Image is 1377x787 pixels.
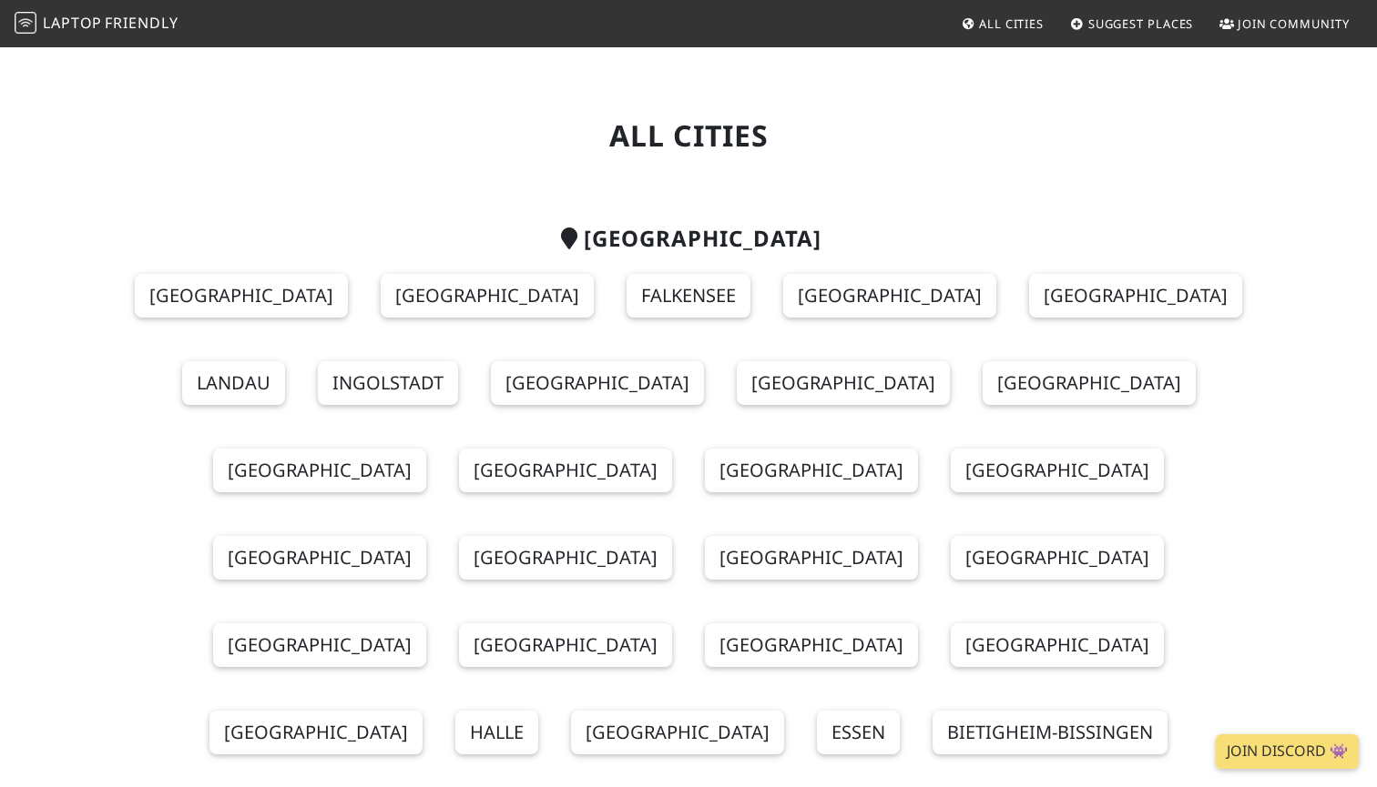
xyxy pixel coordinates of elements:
[459,536,672,580] a: [GEOGRAPHIC_DATA]
[459,623,672,667] a: [GEOGRAPHIC_DATA]
[98,226,1279,252] h2: [GEOGRAPHIC_DATA]
[954,7,1051,40] a: All Cities
[491,361,704,405] a: [GEOGRAPHIC_DATA]
[15,8,178,40] a: LaptopFriendly LaptopFriendly
[951,536,1164,580] a: [GEOGRAPHIC_DATA]
[933,711,1168,754] a: Bietigheim-Bissingen
[318,361,458,405] a: Ingolstadt
[1029,274,1242,318] a: [GEOGRAPHIC_DATA]
[1088,15,1194,32] span: Suggest Places
[571,711,784,754] a: [GEOGRAPHIC_DATA]
[43,13,102,33] span: Laptop
[951,623,1164,667] a: [GEOGRAPHIC_DATA]
[381,274,594,318] a: [GEOGRAPHIC_DATA]
[1238,15,1350,32] span: Join Community
[705,536,918,580] a: [GEOGRAPHIC_DATA]
[983,361,1196,405] a: [GEOGRAPHIC_DATA]
[182,361,285,405] a: Landau
[705,449,918,492] a: [GEOGRAPHIC_DATA]
[105,13,178,33] span: Friendly
[209,711,423,754] a: [GEOGRAPHIC_DATA]
[213,449,426,492] a: [GEOGRAPHIC_DATA]
[1216,734,1359,769] a: Join Discord 👾
[737,361,950,405] a: [GEOGRAPHIC_DATA]
[213,623,426,667] a: [GEOGRAPHIC_DATA]
[979,15,1044,32] span: All Cities
[817,711,900,754] a: Essen
[951,449,1164,492] a: [GEOGRAPHIC_DATA]
[98,118,1279,153] h1: All Cities
[627,274,750,318] a: Falkensee
[1212,7,1357,40] a: Join Community
[135,274,348,318] a: [GEOGRAPHIC_DATA]
[783,274,996,318] a: [GEOGRAPHIC_DATA]
[455,711,538,754] a: Halle
[459,449,672,492] a: [GEOGRAPHIC_DATA]
[1063,7,1201,40] a: Suggest Places
[213,536,426,580] a: [GEOGRAPHIC_DATA]
[705,623,918,667] a: [GEOGRAPHIC_DATA]
[15,12,36,34] img: LaptopFriendly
